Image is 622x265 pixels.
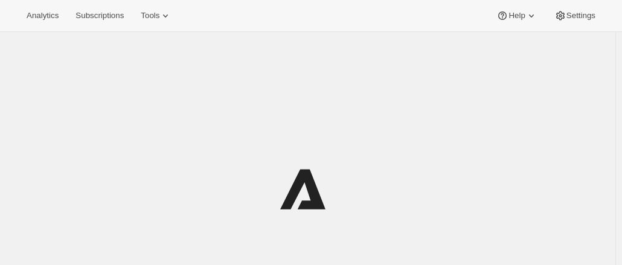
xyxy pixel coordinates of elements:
span: Analytics [27,11,59,21]
span: Tools [141,11,159,21]
button: Help [489,7,544,24]
button: Subscriptions [68,7,131,24]
span: Subscriptions [75,11,124,21]
button: Settings [547,7,603,24]
span: Help [508,11,525,21]
button: Analytics [19,7,66,24]
span: Settings [566,11,595,21]
button: Tools [133,7,179,24]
